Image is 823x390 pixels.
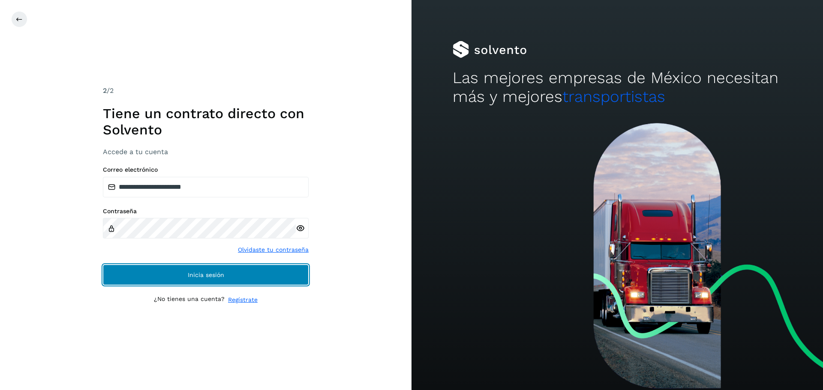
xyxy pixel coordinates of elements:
label: Contraseña [103,208,309,215]
span: 2 [103,86,107,95]
h3: Accede a tu cuenta [103,148,309,156]
label: Correo electrónico [103,166,309,173]
a: Regístrate [228,295,258,304]
button: Inicia sesión [103,265,309,285]
h2: Las mejores empresas de México necesitan más y mejores [453,68,782,107]
h1: Tiene un contrato directo con Solvento [103,105,309,138]
p: ¿No tienes una cuenta? [154,295,225,304]
a: Olvidaste tu contraseña [238,245,309,254]
span: Inicia sesión [188,272,224,278]
div: /2 [103,86,309,96]
span: transportistas [562,87,665,106]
